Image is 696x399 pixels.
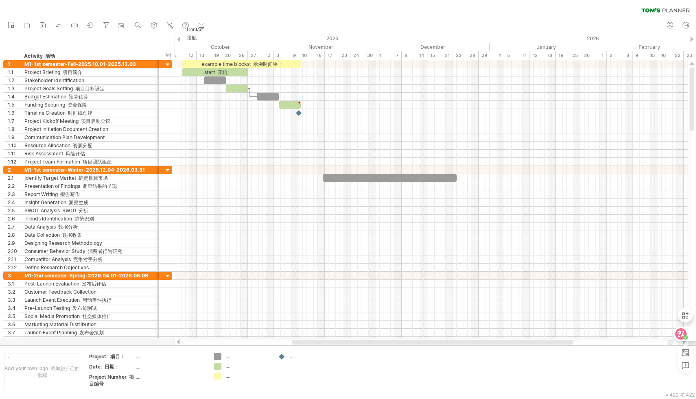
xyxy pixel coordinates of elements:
[453,51,479,60] div: 22 - 28
[24,255,155,263] div: Competitor Analysis
[45,53,55,59] font: 活动
[8,215,20,222] div: 2.6
[24,182,155,190] div: Presentation of Findings
[581,51,607,60] div: 26 - 1
[274,51,299,60] div: 3 - 9
[8,68,20,76] div: 1.1
[82,313,112,319] font: 社交媒体推广
[24,68,155,76] div: Project Briefing
[8,93,20,100] div: 1.4
[24,337,155,344] div: Inventory Stocking
[8,101,20,109] div: 1.5
[556,51,581,60] div: 19 - 25
[88,248,122,254] font: 消费者行为研究
[24,109,155,117] div: Timeline Creation
[24,207,155,214] div: SWOT Analysis
[8,337,20,344] div: 3.8
[633,51,658,60] div: 9 - 15
[504,51,530,60] div: 5 - 11
[8,158,20,166] div: 1.12
[24,247,155,255] div: Consumer Behavior Study
[68,110,92,116] font: 时间线创建
[136,373,204,380] div: ....
[8,321,20,328] div: 3.6
[8,142,20,149] div: 1.10
[73,256,103,262] font: 竞争对手分析
[24,174,155,182] div: Identify Target Market
[24,158,155,166] div: Project Team Formation
[8,166,20,174] div: 2
[81,118,110,124] font: 项目启动会议
[8,264,20,271] div: 2.12
[225,353,270,360] div: ....
[197,51,222,60] div: 13 - 19
[24,231,155,239] div: Data Collection
[8,198,20,206] div: 2.4
[136,363,204,370] div: ....
[225,373,270,379] div: ....
[69,199,88,205] font: 洞察生成
[402,51,427,60] div: 8 - 14
[24,223,155,231] div: Data Analysis
[136,353,204,360] div: ....
[62,232,82,238] font: 数据收集
[376,51,402,60] div: 1 - 7
[490,43,603,51] div: January 2026
[83,183,117,189] font: 调查结果的呈现
[24,52,155,60] div: Activity
[24,215,155,222] div: Trends Identification
[24,93,155,100] div: Budget Estimation
[24,125,155,133] div: Project Initiation Document Creation
[8,272,20,279] div: 3
[24,312,155,320] div: Social Media Promotion
[8,312,20,320] div: 3.5
[83,159,112,165] font: 项目团队组建
[171,51,197,60] div: 6 - 12
[24,166,155,174] div: M1-1st semester-Winter-2025.12.04-2026.03.31
[24,296,155,304] div: Launch Event Execution
[24,76,155,84] div: Stakeholder Identification
[24,264,155,271] div: Define Research Objectives
[665,392,695,399] div: v 422
[217,69,227,75] font: 开始
[607,51,633,60] div: 2 - 8
[8,190,20,198] div: 2.3
[248,51,274,60] div: 27 - 2
[8,329,20,336] div: 3.7
[24,329,155,336] div: Launch Event Planning
[182,68,248,76] div: start
[4,353,80,391] div: Add your own logo
[290,353,334,360] div: ....
[376,43,490,51] div: December 2025
[24,190,155,198] div: Report Writing
[658,51,684,60] div: 16 - 22
[8,133,20,141] div: 1.9
[8,174,20,182] div: 2.1
[24,117,155,125] div: Project Kickoff Meeting
[82,297,112,303] font: 启动事件执行
[69,94,88,100] font: 预算估算
[8,231,20,239] div: 2.8
[8,304,20,312] div: 3.4
[299,51,325,60] div: 10 - 16
[187,35,197,41] font: 接触
[253,61,282,67] font: 示例时间块：
[62,207,88,214] font: SWOT 分析
[24,133,155,141] div: Communication Plan Development
[8,150,20,157] div: 1.11
[8,109,20,117] div: 1.6
[24,288,155,296] div: Customer Feedback Collection
[66,150,85,157] font: 风险评估
[479,51,504,60] div: 29 - 4
[225,363,270,370] div: ....
[73,142,92,148] font: 资源分配
[8,60,20,68] div: 1
[24,60,155,68] div: M1-1st semester-Fall-2025.10.01-2025.12.03
[105,364,119,370] font: 日期：
[8,247,20,255] div: 2.10
[266,43,376,51] div: November 2025
[8,239,20,247] div: 2.9
[37,365,80,378] font: 添加您自己的徽标
[24,150,155,157] div: Risk Assessment
[8,255,20,263] div: 2.11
